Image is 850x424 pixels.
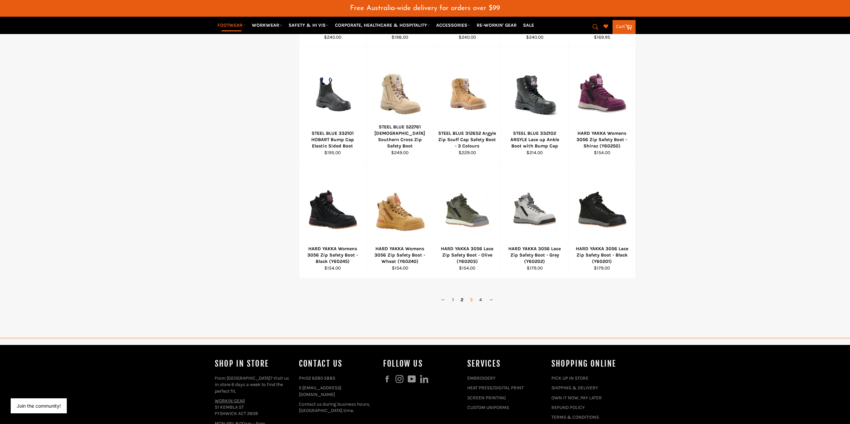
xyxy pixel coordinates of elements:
[457,295,467,305] span: 2
[572,130,631,149] div: HARD YAKKA Womens 3056 Zip Safety Boot - Shiraz (Y60250)
[350,5,500,12] span: Free Australia-wide delivery for orders over $99
[383,358,461,369] h4: Follow us
[215,398,292,417] p: 51 KEMBLA ST FYSHWICK ACT 2609
[438,130,497,149] div: STEEL BLUE 312652 Argyle Zip Scuff Cap Safety Boot - 3 Colours
[467,375,496,381] a: EMBROIDERY
[286,19,331,31] a: SAFETY & HI VIS
[568,47,636,163] a: HARD YAKKA Womens 3056 Zip Safety Boot - Shiraz (Y60250)HARD YAKKA Womens 3056 Zip Safety Boot - ...
[215,358,292,369] h4: Shop In Store
[215,398,245,404] a: WORKIN GEAR
[551,414,599,420] a: TERMS & CONDITIONS
[613,20,636,34] a: Cart
[501,47,568,163] a: STEEL BLUE 332102 ARGYLE Lace up Ankle Boot with Bump CapSTEEL BLUE 332102 ARGYLE Lace up Ankle B...
[299,358,376,369] h4: Contact Us
[249,19,285,31] a: WORKWEAR
[366,47,434,163] a: STEEL BLUE 522761 Ladies Southern Cross Zip Safety BootSTEEL BLUE 522761 [DEMOGRAPHIC_DATA] South...
[215,375,292,394] p: From [GEOGRAPHIC_DATA]? Visit us in store 6 days a week to find the perfect fit.
[551,358,629,369] h4: SHOPPING ONLINE
[434,163,501,278] a: HARD YAKKA 3056 Lace Zip Safety Boot - Olive (Y60203)HARD YAKKA 3056 Lace Zip Safety Boot - Olive...
[371,246,430,265] div: HARD YAKKA Womens 3056 Zip Safety Boot - Wheat (Y60240)
[17,403,61,409] button: Join the community!
[568,163,636,278] a: HARD YAKKA 3056 Lace Zip Safety Boot - Black (Y60201)HARD YAKKA 3056 Lace Zip Safety Boot - Black...
[551,405,585,410] a: REFUND POLICY
[467,358,545,369] h4: services
[332,19,433,31] a: CORPORATE, HEALTHCARE & HOSPITALITY
[467,395,506,401] a: SCREEN PRINTING
[474,19,519,31] a: RE-WORKIN' GEAR
[299,163,366,278] a: HARD YAKKA Womens 3056 Zip Safety Boot - Black (Y60245)HARD YAKKA Womens 3056 Zip Safety Boot - B...
[476,295,485,305] a: 4
[371,124,430,149] div: STEEL BLUE 522761 [DEMOGRAPHIC_DATA] Southern Cross Zip Safety Boot
[303,246,362,265] div: HARD YAKKA Womens 3056 Zip Safety Boot - Black (Y60245)
[551,395,602,401] a: OWN IT NOW, PAY LATER
[505,246,564,265] div: HARD YAKKA 3056 Lace Zip Safety Boot - Grey (Y60202)
[551,375,588,381] a: PICK UP IN STORE
[215,19,248,31] a: FOOTWEAR
[485,295,497,305] a: →
[306,375,335,381] a: 02 6280 5885
[303,130,362,149] div: STEEL BLUE 332101 HOBART Bump Cap Elastic Sided Boot
[467,405,509,410] a: CUSTOM UNIFORMS
[366,163,434,278] a: HARD YAKKA Womens 3056 Zip Safety Boot - Wheat (Y60240)HARD YAKKA Womens 3056 Zip Safety Boot - W...
[299,385,376,398] p: E:
[438,246,497,265] div: HARD YAKKA 3056 Lace Zip Safety Boot - Olive (Y60203)
[449,295,457,305] a: 1
[434,19,473,31] a: ACCESSORIES
[438,295,449,305] a: ←
[434,47,501,163] a: STEEL BLUE 312652 Argyle Zip Scuff Cap Safety Boot - 3 ColoursSTEEL BLUE 312652 Argyle Zip Scuff ...
[299,401,376,414] p: Contact us during business hours, [GEOGRAPHIC_DATA] time.
[299,47,366,163] a: STEEL BLUE 332101 HOBART Bump Cap Elastic Sided BootSTEEL BLUE 332101 HOBART Bump Cap Elastic Sid...
[467,295,476,305] a: 3
[467,385,524,391] a: HEAT PRESS/DIGITAL PRINT
[572,246,631,265] div: HARD YAKKA 3056 Lace Zip Safety Boot - Black (Y60201)
[505,130,564,149] div: STEEL BLUE 332102 ARGYLE Lace up Ankle Boot with Bump Cap
[520,19,537,31] a: SALE
[551,385,598,391] a: SHIPPING & DELIVERY
[501,163,568,278] a: HARD YAKKA 3056 Lace Zip Safety Boot - Grey (Y60202)HARD YAKKA 3056 Lace Zip Safety Boot - Grey (...
[299,385,341,397] a: [EMAIL_ADDRESS][DOMAIN_NAME]
[299,375,376,381] p: PH:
